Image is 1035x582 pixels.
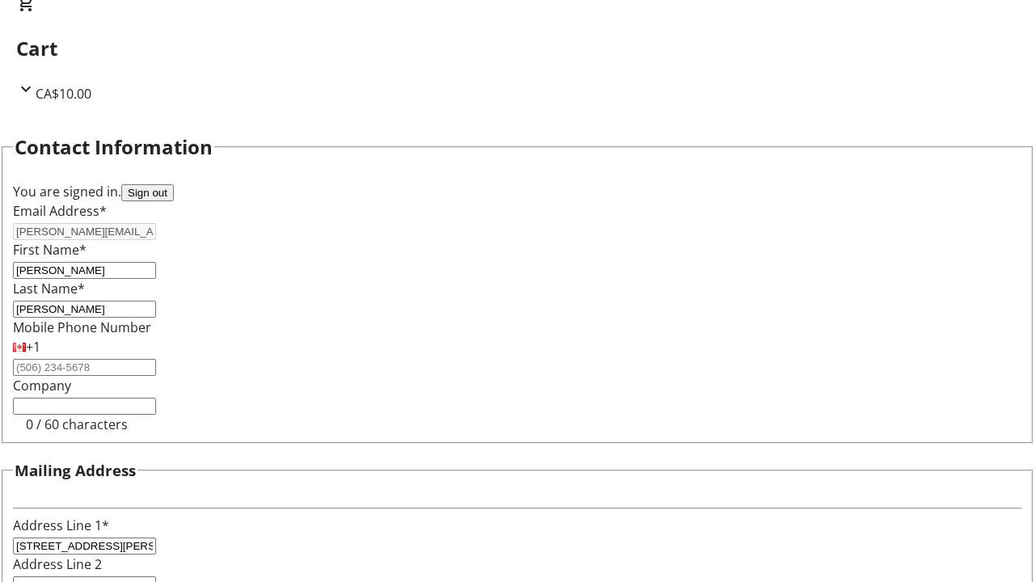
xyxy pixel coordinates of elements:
input: Address [13,538,156,555]
h3: Mailing Address [15,459,136,482]
label: Email Address* [13,202,107,220]
span: CA$10.00 [36,85,91,103]
label: First Name* [13,241,87,259]
h2: Cart [16,34,1019,63]
label: Address Line 1* [13,517,109,534]
h2: Contact Information [15,133,213,162]
tr-character-limit: 0 / 60 characters [26,415,128,433]
button: Sign out [121,184,174,201]
input: (506) 234-5678 [13,359,156,376]
label: Company [13,377,71,394]
label: Address Line 2 [13,555,102,573]
label: Last Name* [13,280,85,297]
label: Mobile Phone Number [13,318,151,336]
div: You are signed in. [13,182,1022,201]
